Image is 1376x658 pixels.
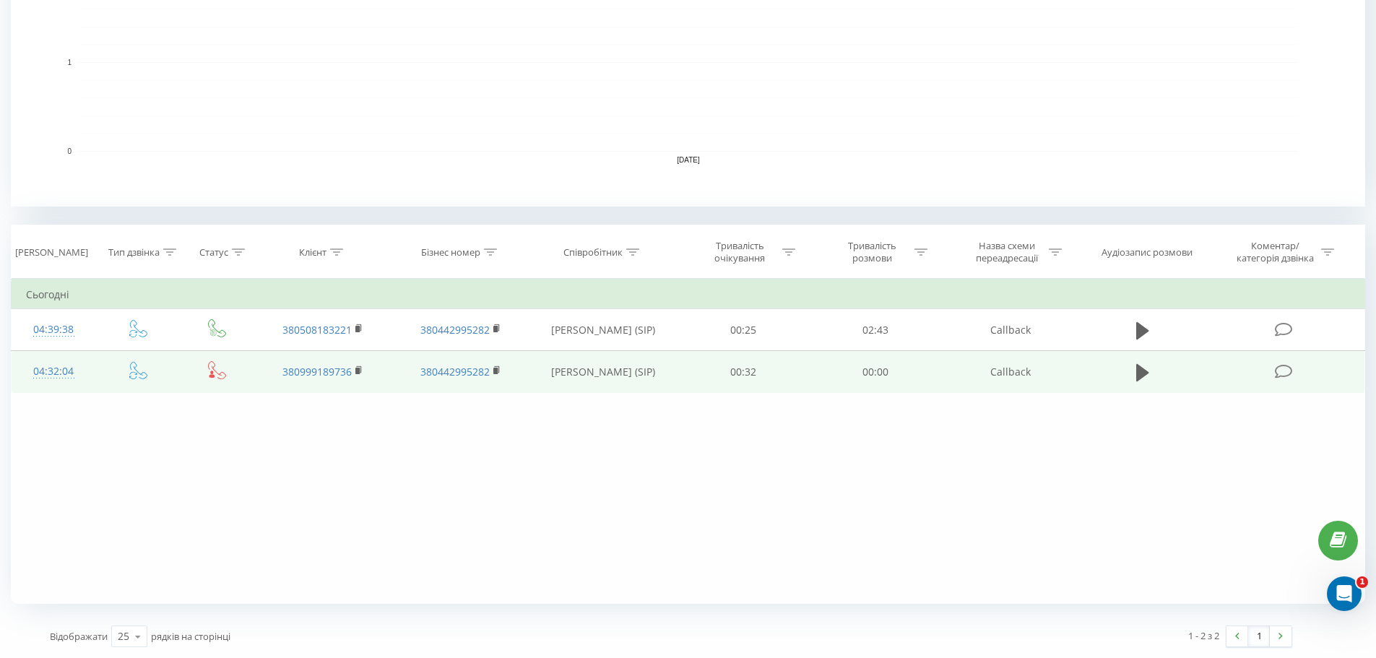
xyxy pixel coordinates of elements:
[199,246,228,259] div: Статус
[834,240,911,264] div: Тривалість розмови
[26,358,82,386] div: 04:32:04
[1102,246,1193,259] div: Аудіозапис розмови
[118,629,129,644] div: 25
[282,365,352,378] a: 380999189736
[421,246,480,259] div: Бізнес номер
[677,156,700,164] text: [DATE]
[1248,626,1270,646] a: 1
[1233,240,1317,264] div: Коментар/категорія дзвінка
[678,309,810,351] td: 00:25
[941,309,1078,351] td: Callback
[15,246,88,259] div: [PERSON_NAME]
[1188,628,1219,643] div: 1 - 2 з 2
[529,309,678,351] td: [PERSON_NAME] (SIP)
[941,351,1078,393] td: Callback
[420,365,490,378] a: 380442995282
[968,240,1045,264] div: Назва схеми переадресації
[282,323,352,337] a: 380508183221
[563,246,623,259] div: Співробітник
[529,351,678,393] td: [PERSON_NAME] (SIP)
[810,309,942,351] td: 02:43
[108,246,160,259] div: Тип дзвінка
[299,246,326,259] div: Клієнт
[1327,576,1362,611] iframe: Intercom live chat
[810,351,942,393] td: 00:00
[67,59,72,66] text: 1
[678,351,810,393] td: 00:32
[1356,576,1368,588] span: 1
[12,280,1365,309] td: Сьогодні
[151,630,230,643] span: рядків на сторінці
[67,147,72,155] text: 0
[50,630,108,643] span: Відображати
[420,323,490,337] a: 380442995282
[26,316,82,344] div: 04:39:38
[701,240,779,264] div: Тривалість очікування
